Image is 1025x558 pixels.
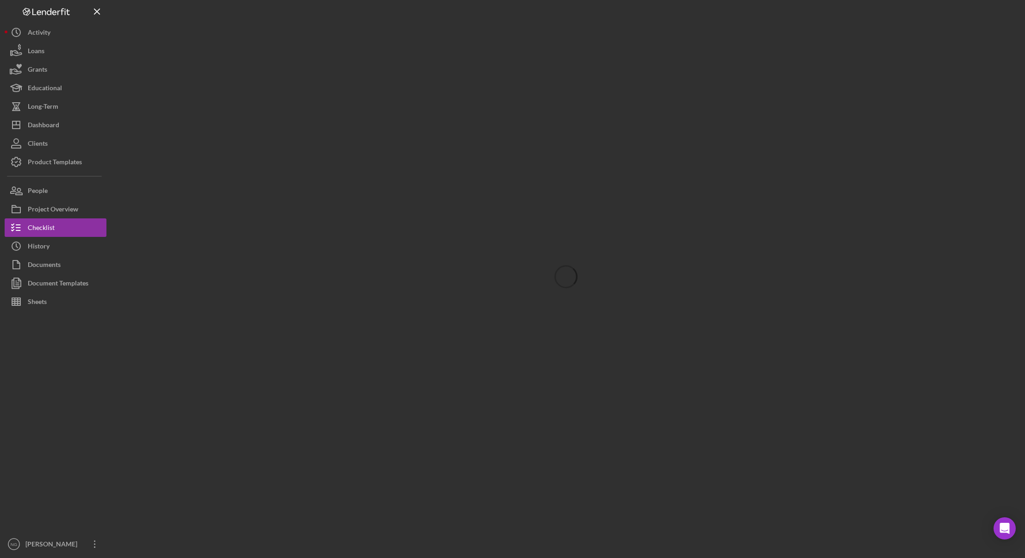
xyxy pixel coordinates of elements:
[28,23,50,44] div: Activity
[28,60,47,81] div: Grants
[28,200,78,221] div: Project Overview
[28,134,48,155] div: Clients
[28,181,48,202] div: People
[5,255,106,274] button: Documents
[28,274,88,295] div: Document Templates
[5,237,106,255] button: History
[28,97,58,118] div: Long-Term
[5,274,106,292] button: Document Templates
[23,535,83,556] div: [PERSON_NAME]
[5,153,106,171] button: Product Templates
[5,79,106,97] button: Educational
[5,42,106,60] button: Loans
[5,116,106,134] button: Dashboard
[28,79,62,99] div: Educational
[28,292,47,313] div: Sheets
[5,181,106,200] button: People
[28,42,44,62] div: Loans
[5,200,106,218] button: Project Overview
[5,60,106,79] button: Grants
[28,218,55,239] div: Checklist
[5,23,106,42] button: Activity
[11,542,17,547] text: NG
[5,218,106,237] button: Checklist
[5,134,106,153] button: Clients
[28,116,59,136] div: Dashboard
[5,535,106,553] button: NG[PERSON_NAME]
[28,237,50,258] div: History
[28,153,82,174] div: Product Templates
[994,517,1016,539] div: Open Intercom Messenger
[5,292,106,311] button: Sheets
[28,255,61,276] div: Documents
[5,97,106,116] button: Long-Term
